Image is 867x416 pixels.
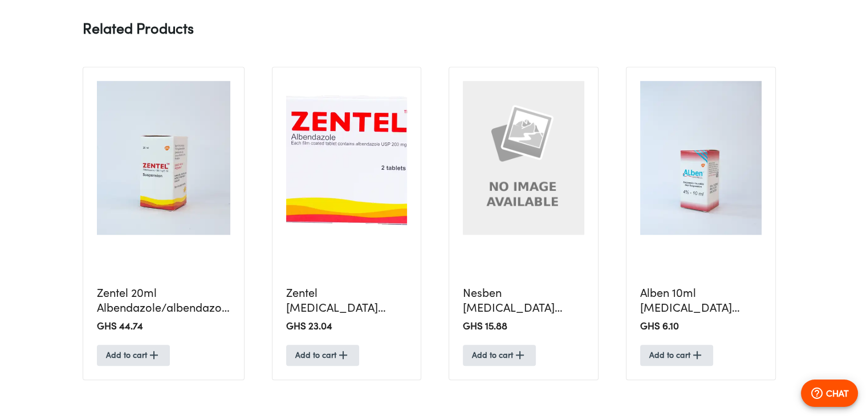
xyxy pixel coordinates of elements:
[83,17,194,39] p: Related Products
[640,320,762,333] h2: GHS 6.10
[97,345,170,366] button: Add to cart
[472,348,527,362] span: Add to cart
[272,67,422,380] a: Zentel Albendazole 200mg Tablet X2Zentel [MEDICAL_DATA] 200mg Tablet X2GHS 23.04Add to cart
[83,67,245,380] a: Zentel 20ml Albendazole/albendazole 100/5ml Suspension X1Zentel 20ml Albendazole/albendazole 100/...
[97,81,230,235] img: Zentel 20ml Albendazole/albendazole 100/5ml Suspension X1
[826,386,849,400] p: CHAT
[286,345,359,366] button: Add to cart
[295,348,350,362] span: Add to cart
[801,380,858,407] button: CHAT
[463,345,536,366] button: Add to cart
[97,286,230,316] h5: Zentel 20ml Albendazole/albendazole 100/5ml Suspension X1
[640,286,762,316] h5: Alben 10ml [MEDICAL_DATA] 200mg Suspension X1
[286,81,408,235] img: Zentel Albendazole 200mg Tablet X2
[640,81,762,235] img: Alben 10ml Albendazole 200mg Suspension X1
[463,286,584,316] h5: Nesben [MEDICAL_DATA] 200mg Tablet X2
[286,286,408,316] h5: Zentel [MEDICAL_DATA] 200mg Tablet X2
[463,81,584,235] img: Nesben Albendazole 200mg Tablet X2
[97,320,230,333] h2: GHS 44.74
[463,320,584,333] h2: GHS 15.88
[640,345,713,366] button: Add to cart
[449,67,599,380] a: Nesben Albendazole 200mg Tablet X2Nesben [MEDICAL_DATA] 200mg Tablet X2GHS 15.88Add to cart
[626,67,776,380] a: Alben 10ml Albendazole 200mg Suspension X1Alben 10ml [MEDICAL_DATA] 200mg Suspension X1GHS 6.10Ad...
[649,348,704,362] span: Add to cart
[286,320,408,333] h2: GHS 23.04
[106,348,161,362] span: Add to cart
